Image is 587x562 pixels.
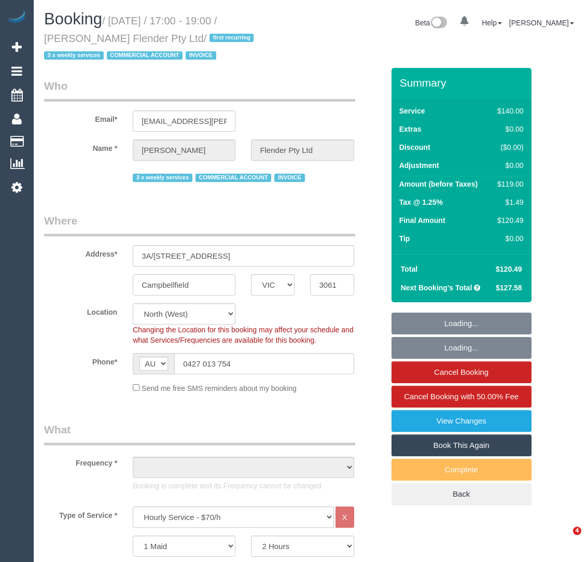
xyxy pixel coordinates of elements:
div: $0.00 [493,160,523,171]
span: COMMERCIAL ACCOUNT [195,174,271,182]
input: First Name* [133,139,235,161]
span: 4 [573,527,581,535]
label: Final Amount [399,215,445,226]
input: Phone* [174,353,354,374]
span: 3 x weekly services [133,174,192,182]
small: / [DATE] / 17:00 - 19:00 / [PERSON_NAME] Flender Pty Ltd [44,15,257,62]
legend: Who [44,78,355,102]
legend: What [44,422,355,445]
span: $127.58 [496,284,522,292]
p: Booking is complete and its Frequency cannot be changed [133,481,354,491]
label: Location [36,303,125,317]
a: Cancel Booking [392,361,532,383]
label: Name * [36,139,125,153]
div: $120.49 [493,215,523,226]
label: Tip [399,233,410,244]
input: Post Code* [310,274,354,296]
label: Email* [36,110,125,124]
label: Discount [399,142,430,152]
label: Address* [36,245,125,259]
span: first recurring [209,34,254,42]
label: Tax @ 1.25% [399,197,443,207]
strong: Total [401,265,417,273]
input: Email* [133,110,235,132]
span: 3 x weekly services [44,51,104,60]
img: New interface [430,17,447,30]
strong: Next Booking's Total [401,284,472,292]
a: [PERSON_NAME] [509,19,574,27]
label: Adjustment [399,160,439,171]
input: Suburb* [133,274,235,296]
span: INVOICE [274,174,304,182]
div: $0.00 [493,233,523,244]
a: Help [482,19,502,27]
iframe: Intercom live chat [552,527,577,552]
a: Back [392,483,532,505]
div: ($0.00) [493,142,523,152]
legend: Where [44,213,355,236]
label: Phone* [36,353,125,367]
span: COMMERCIAL ACCOUNT [107,51,183,60]
a: Beta [415,19,448,27]
span: Changing the Location for this booking may affect your schedule and what Services/Frequencies are... [133,326,353,344]
input: Last Name* [251,139,354,161]
label: Service [399,106,425,116]
h3: Summary [400,77,526,89]
label: Extras [399,124,422,134]
div: $140.00 [493,106,523,116]
span: Send me free SMS reminders about my booking [142,384,297,392]
label: Amount (before Taxes) [399,179,478,189]
div: $0.00 [493,124,523,134]
a: Book This Again [392,434,532,456]
span: INVOICE [186,51,216,60]
label: Frequency * [36,454,125,468]
a: Cancel Booking with 50.00% Fee [392,386,532,408]
div: $119.00 [493,179,523,189]
a: View Changes [392,410,532,432]
span: Booking [44,10,102,28]
img: Automaid Logo [6,10,27,25]
span: $120.49 [496,265,522,273]
div: $1.49 [493,197,523,207]
label: Type of Service * [36,507,125,521]
span: Cancel Booking with 50.00% Fee [404,392,519,401]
